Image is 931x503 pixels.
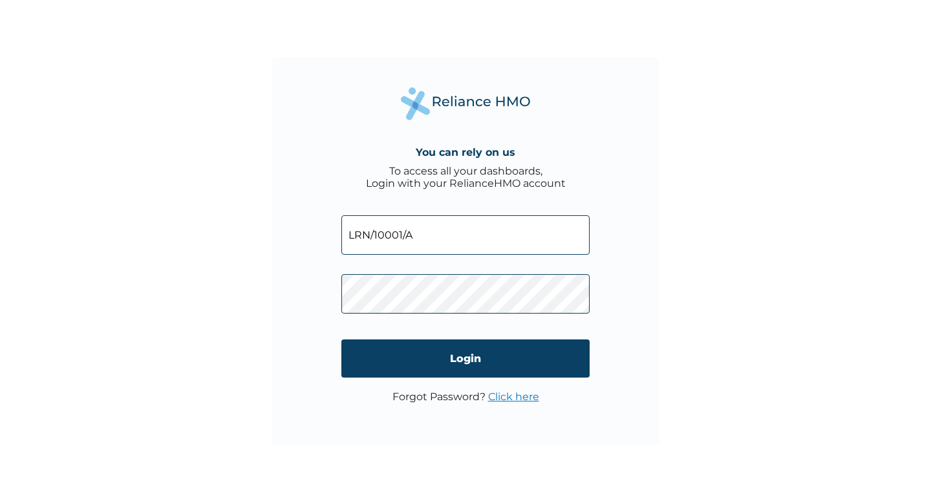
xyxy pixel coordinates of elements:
p: Forgot Password? [392,391,539,403]
img: Reliance Health's Logo [401,87,530,120]
a: Click here [488,391,539,403]
input: Login [341,339,590,378]
div: To access all your dashboards, Login with your RelianceHMO account [366,165,566,189]
h4: You can rely on us [416,146,515,158]
input: Email address or HMO ID [341,215,590,255]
